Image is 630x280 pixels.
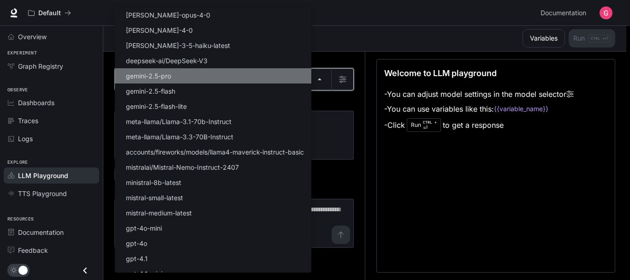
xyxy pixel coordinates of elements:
[126,132,233,142] p: meta-llama/Llama-3.3-70B-Instruct
[126,41,230,50] p: [PERSON_NAME]-3-5-haiku-latest
[126,56,208,66] p: deepseek-ai/DeepSeek-V3
[126,147,304,157] p: accounts/fireworks/models/llama4-maverick-instruct-basic
[126,162,239,172] p: mistralai/Mistral-Nemo-Instruct-2407
[126,254,148,263] p: gpt-4.1
[126,117,232,126] p: meta-llama/Llama-3.1-70b-Instruct
[126,208,192,218] p: mistral-medium-latest
[126,238,147,248] p: gpt-4o
[126,71,171,81] p: gemini-2.5-pro
[126,25,193,35] p: [PERSON_NAME]-4-0
[126,178,181,187] p: ministral-8b-latest
[126,86,175,96] p: gemini-2.5-flash
[126,10,210,20] p: [PERSON_NAME]-opus-4-0
[126,193,183,203] p: mistral-small-latest
[126,223,162,233] p: gpt-4o-mini
[126,269,162,279] p: gpt-4.1-mini
[126,101,187,111] p: gemini-2.5-flash-lite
